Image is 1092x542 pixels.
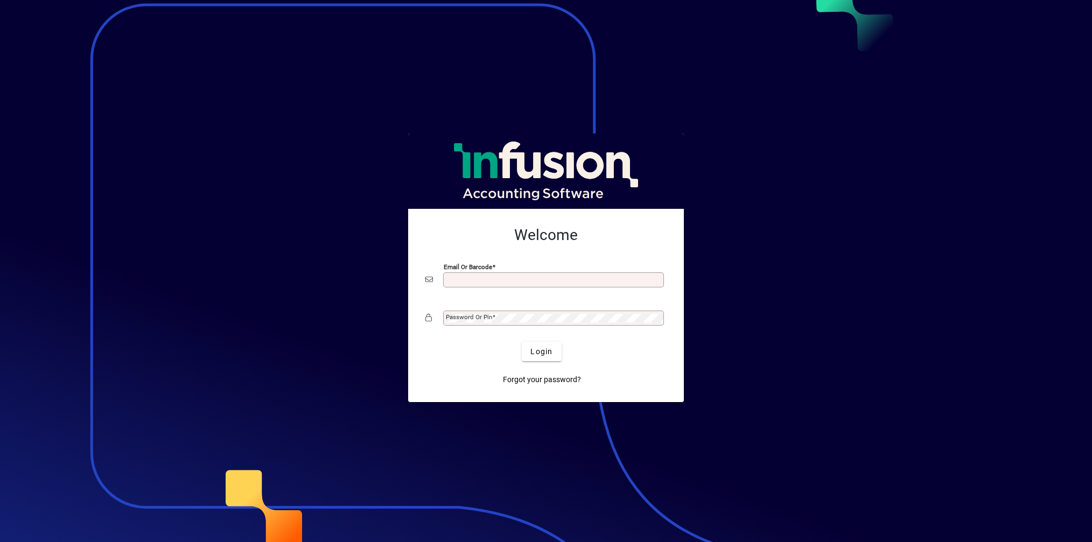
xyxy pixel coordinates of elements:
span: Login [530,346,552,357]
a: Forgot your password? [499,370,585,389]
mat-label: Email or Barcode [444,263,492,271]
button: Login [522,342,561,361]
mat-label: Password or Pin [446,313,492,321]
span: Forgot your password? [503,374,581,385]
h2: Welcome [425,226,667,244]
